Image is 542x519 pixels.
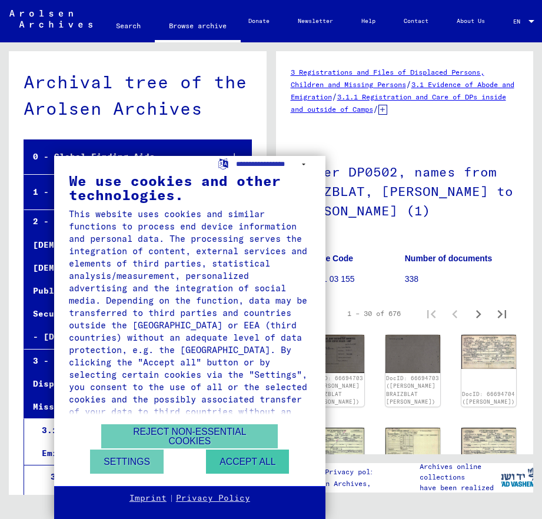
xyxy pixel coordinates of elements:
button: Accept all [206,450,289,474]
div: This website uses cookies and similar functions to process end device information and personal da... [69,208,311,430]
a: Privacy Policy [176,493,250,504]
a: Imprint [129,493,167,504]
button: Settings [90,450,164,474]
button: Reject non-essential cookies [101,424,278,448]
div: We use cookies and other technologies. [69,174,311,202]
